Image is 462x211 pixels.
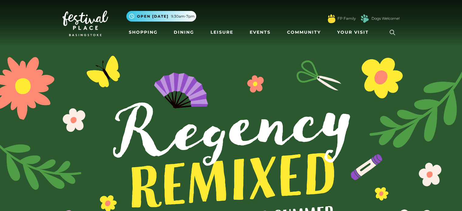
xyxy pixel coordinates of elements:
[337,29,369,36] span: Your Visit
[371,16,400,21] a: Dogs Welcome!
[171,14,195,19] span: 9.30am-7pm
[337,16,356,21] a: FP Family
[247,27,273,38] a: Events
[208,27,236,38] a: Leisure
[285,27,323,38] a: Community
[171,27,197,38] a: Dining
[126,27,160,38] a: Shopping
[335,27,374,38] a: Your Visit
[126,11,196,22] button: Open [DATE] 9.30am-7pm
[137,14,169,19] span: Open [DATE]
[63,11,108,36] img: Festival Place Logo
